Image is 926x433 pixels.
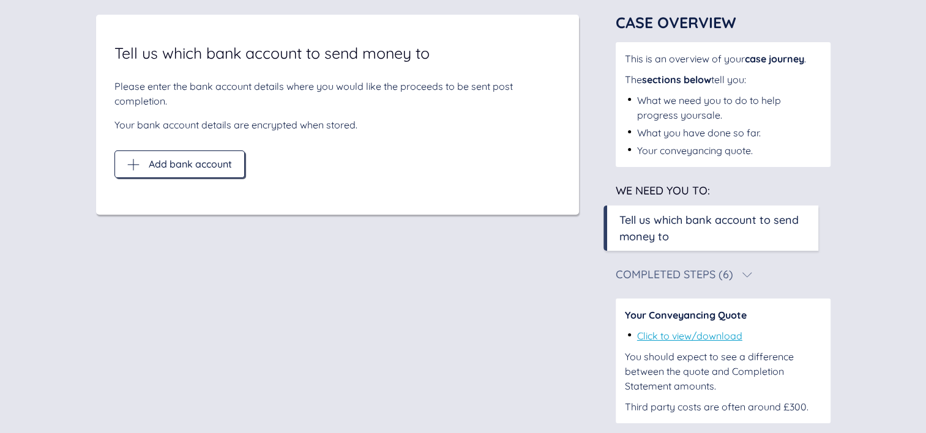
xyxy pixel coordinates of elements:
div: Tell us which bank account to send money to [619,212,809,245]
div: What you have done so far. [637,125,761,140]
span: sections below [642,73,711,86]
div: Third party costs are often around £300. [625,399,821,414]
div: The tell you: [625,72,821,87]
span: case journey [745,53,804,65]
span: We need you to: [616,183,710,198]
div: Your conveyancing quote. [637,143,753,158]
span: Tell us which bank account to send money to [114,45,430,61]
div: Your bank account details are encrypted when stored. [114,117,561,132]
div: Completed Steps (6) [616,269,733,280]
div: You should expect to see a difference between the quote and Completion Statement amounts. [625,349,821,393]
div: What we need you to do to help progress your sale . [637,93,821,122]
div: Please enter the bank account details where you would like the proceeds to be sent post completion. [114,79,561,108]
span: Case Overview [616,13,736,32]
span: Add bank account [149,158,232,169]
span: Your Conveyancing Quote [625,309,747,321]
div: This is an overview of your . [625,51,821,66]
a: Click to view/download [637,330,742,342]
